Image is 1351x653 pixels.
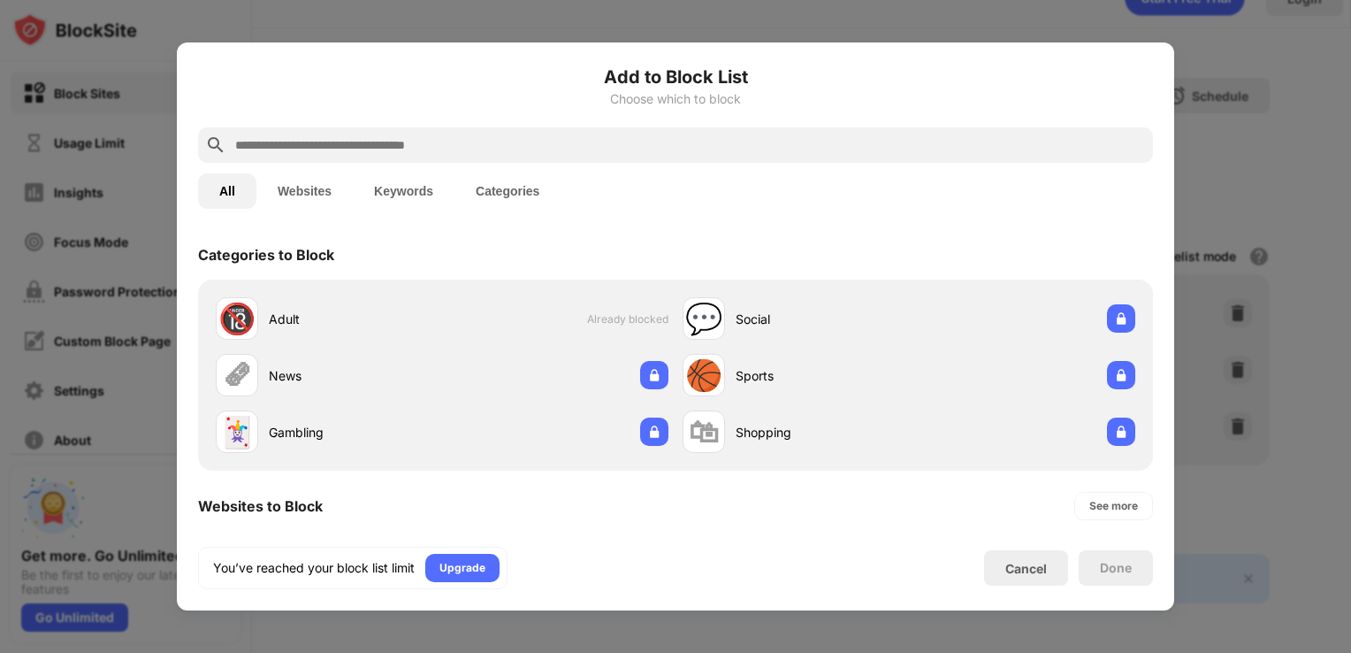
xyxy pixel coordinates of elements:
[198,92,1153,106] div: Choose which to block
[218,301,256,337] div: 🔞
[269,366,442,385] div: News
[587,312,668,326] span: Already blocked
[1100,561,1132,575] div: Done
[689,414,719,450] div: 🛍
[1089,497,1138,515] div: See more
[454,173,561,209] button: Categories
[198,497,323,515] div: Websites to Block
[222,357,252,394] div: 🗞
[198,173,256,209] button: All
[205,134,226,156] img: search.svg
[353,173,454,209] button: Keywords
[213,559,415,577] div: You’ve reached your block list limit
[736,310,909,328] div: Social
[269,310,442,328] div: Adult
[439,559,485,577] div: Upgrade
[736,423,909,442] div: Shopping
[685,357,722,394] div: 🏀
[736,366,909,385] div: Sports
[269,423,442,442] div: Gambling
[198,246,334,264] div: Categories to Block
[256,173,353,209] button: Websites
[1005,561,1047,576] div: Cancel
[198,64,1153,90] h6: Add to Block List
[218,414,256,450] div: 🃏
[685,301,722,337] div: 💬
